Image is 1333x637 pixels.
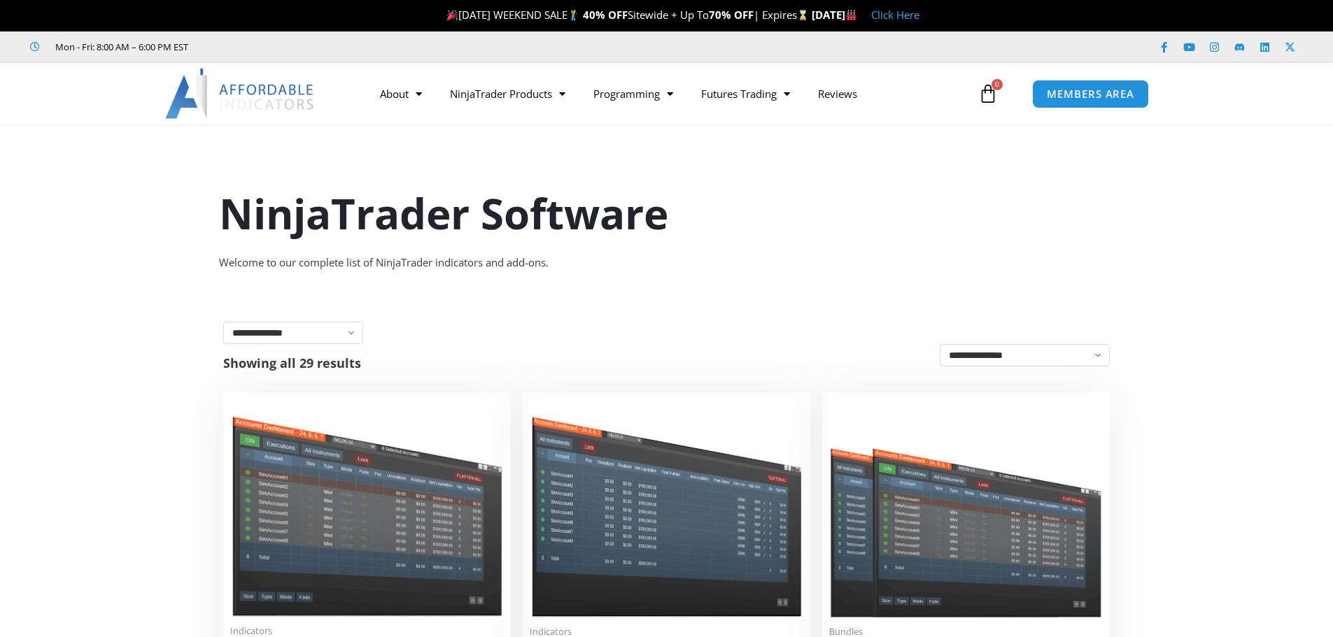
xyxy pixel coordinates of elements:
span: Mon - Fri: 8:00 AM – 6:00 PM EST [52,38,188,55]
img: Account Risk Manager [530,399,803,617]
iframe: Customer reviews powered by Trustpilot [208,40,418,54]
a: Reviews [804,78,871,110]
a: Click Here [871,8,919,22]
img: 🏭 [846,10,856,20]
a: 0 [957,73,1019,114]
img: Accounts Dashboard Suite [829,399,1103,617]
a: About [366,78,436,110]
select: Shop order [940,344,1110,366]
img: Duplicate Account Actions [230,399,504,617]
img: 🏌️‍♂️ [568,10,579,20]
strong: 70% OFF [709,8,754,22]
strong: 40% OFF [583,8,628,22]
a: MEMBERS AREA [1032,80,1149,108]
h1: NinjaTrader Software [219,184,1115,243]
span: 0 [992,79,1003,90]
nav: Menu [366,78,975,110]
strong: [DATE] [812,8,857,22]
a: Futures Trading [687,78,804,110]
span: Indicators [230,625,504,637]
div: Welcome to our complete list of NinjaTrader indicators and add-ons. [219,253,1115,273]
span: MEMBERS AREA [1047,89,1134,99]
img: LogoAI | Affordable Indicators – NinjaTrader [165,69,316,119]
img: ⌛ [798,10,808,20]
p: Showing all 29 results [223,357,361,369]
span: [DATE] WEEKEND SALE Sitewide + Up To | Expires [444,8,811,22]
a: NinjaTrader Products [436,78,579,110]
img: 🎉 [447,10,458,20]
a: Programming [579,78,687,110]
